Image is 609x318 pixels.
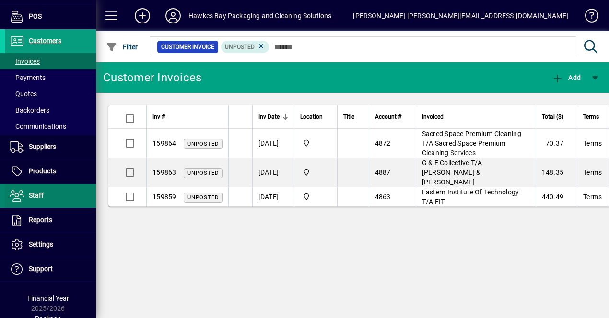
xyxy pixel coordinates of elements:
span: Payments [10,74,46,81]
span: Backorders [10,106,49,114]
span: Terms [583,169,602,176]
a: Quotes [5,86,96,102]
td: [DATE] [252,158,294,187]
span: Suppliers [29,143,56,150]
div: Location [300,112,331,122]
a: Backorders [5,102,96,118]
a: Reports [5,208,96,232]
span: Financial Year [27,295,69,302]
button: Filter [104,38,141,56]
div: Hawkes Bay Packaging and Cleaning Solutions [188,8,332,23]
div: [PERSON_NAME] [PERSON_NAME][EMAIL_ADDRESS][DOMAIN_NAME] [353,8,568,23]
span: Customers [29,37,61,45]
span: Title [343,112,354,122]
a: Invoices [5,53,96,69]
span: Inv # [152,112,165,122]
td: 70.37 [536,129,577,158]
div: Inv # [152,112,223,122]
span: Unposted [187,141,219,147]
span: G & E Collective T/A [PERSON_NAME] & [PERSON_NAME] [422,159,482,186]
a: POS [5,5,96,29]
span: 159864 [152,139,176,147]
span: Sacred Space Premium Cleaning T/A Sacred Space Premium Cleaning Services [422,130,521,157]
span: 4872 [375,139,391,147]
span: POS [29,12,42,20]
a: Suppliers [5,135,96,159]
div: Inv Date [258,112,288,122]
span: 159859 [152,193,176,201]
button: Add [550,69,583,86]
div: Title [343,112,363,122]
td: [DATE] [252,187,294,206]
span: Inv Date [258,112,280,122]
div: Customer Invoices [103,70,201,85]
span: Total ($) [542,112,563,122]
a: Staff [5,184,96,208]
span: Unposted [187,194,219,201]
span: Unposted [187,170,219,176]
div: Total ($) [542,112,573,122]
span: Terms [583,139,602,147]
span: Support [29,265,53,273]
a: Payments [5,69,96,86]
span: Central [300,138,331,148]
td: 440.49 [536,187,577,206]
span: Location [300,112,323,122]
div: Invoiced [422,112,530,122]
span: Unposted [225,44,255,50]
mat-chip: Customer Invoice Status: Unposted [221,41,269,53]
span: Customer Invoice [161,42,214,52]
span: 4887 [375,169,391,176]
span: Invoiced [422,112,444,122]
span: Terms [583,112,599,122]
span: Settings [29,240,53,248]
button: Profile [158,7,188,24]
span: Eastern Institute Of Technology T/A EIT [422,188,519,205]
span: Central [300,167,331,178]
span: Central [300,192,331,202]
span: Staff [29,192,44,199]
a: Support [5,257,96,281]
td: 148.35 [536,158,577,187]
span: Invoices [10,57,40,65]
td: [DATE] [252,129,294,158]
span: Terms [583,193,602,201]
span: Filter [106,43,138,51]
span: Products [29,167,56,175]
button: Add [127,7,158,24]
div: Account # [375,112,410,122]
span: 4863 [375,193,391,201]
a: Communications [5,118,96,135]
a: Settings [5,233,96,257]
a: Knowledge Base [578,2,597,33]
span: Reports [29,216,52,224]
span: Account # [375,112,401,122]
span: Add [552,74,581,81]
span: 159863 [152,169,176,176]
span: Quotes [10,90,37,98]
span: Communications [10,123,66,130]
a: Products [5,159,96,183]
